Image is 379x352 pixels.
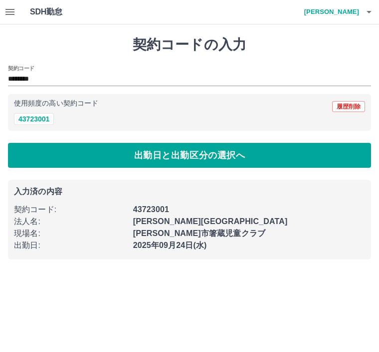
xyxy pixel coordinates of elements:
b: [PERSON_NAME][GEOGRAPHIC_DATA] [133,217,288,226]
p: 出勤日 : [14,239,127,251]
p: 入力済の内容 [14,188,365,196]
button: 履歴削除 [332,101,365,112]
p: 法人名 : [14,216,127,228]
button: 43723001 [14,113,54,125]
p: 契約コード : [14,204,127,216]
button: 出勤日と出勤区分の選択へ [8,143,371,168]
p: 使用頻度の高い契約コード [14,100,98,107]
h1: 契約コードの入力 [8,36,371,53]
b: 43723001 [133,205,169,214]
h2: 契約コード [8,64,34,72]
b: [PERSON_NAME]市箸蔵児童クラブ [133,229,265,237]
p: 現場名 : [14,228,127,239]
b: 2025年09月24日(水) [133,241,207,249]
